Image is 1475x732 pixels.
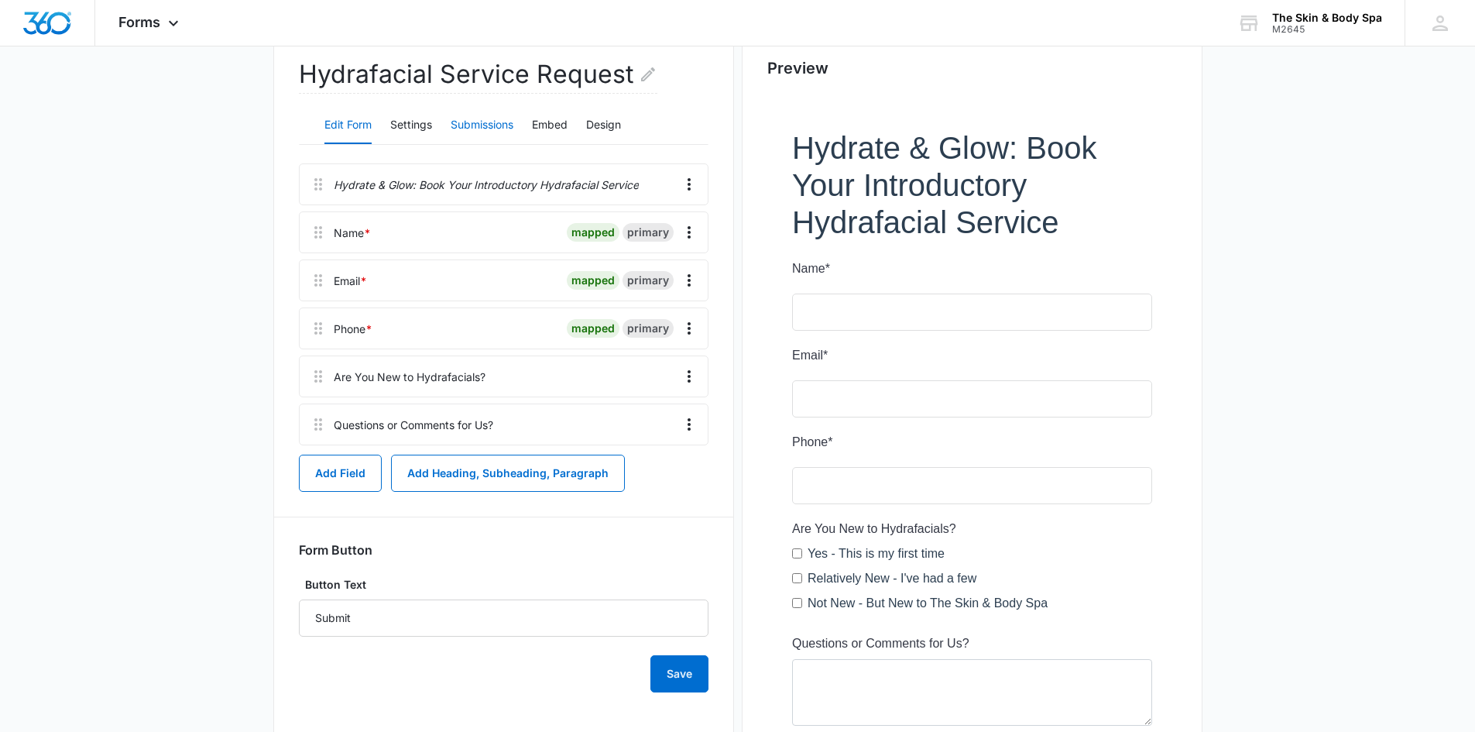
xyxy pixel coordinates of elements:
[677,220,701,245] button: Overflow Menu
[15,465,256,483] label: Not New - But New to The Skin & Body Spa
[391,455,625,492] button: Add Heading, Subheading, Paragraph
[451,107,513,144] button: Submissions
[334,273,367,289] div: Email
[118,14,160,30] span: Forms
[677,268,701,293] button: Overflow Menu
[677,172,701,197] button: Overflow Menu
[334,177,639,193] p: Hydrate & Glow: Book Your Introductory Hydrafacial Service
[299,576,708,593] label: Button Text
[677,412,701,437] button: Overflow Menu
[532,107,568,144] button: Embed
[306,603,504,650] iframe: reCAPTCHA
[623,271,674,290] div: primary
[334,225,371,241] div: Name
[299,56,657,94] h2: Hydrafacial Service Request
[15,440,184,459] label: Relatively New - I've had a few
[650,655,708,692] button: Save
[639,56,657,93] button: Edit Form Name
[15,415,153,434] label: Yes - This is my first time
[677,316,701,341] button: Overflow Menu
[334,321,372,337] div: Phone
[324,107,372,144] button: Edit Form
[299,542,372,558] h3: Form Button
[334,417,493,433] div: Questions or Comments for Us?
[390,107,432,144] button: Settings
[567,223,619,242] div: mapped
[677,364,701,389] button: Overflow Menu
[334,369,485,385] div: Are You New to Hydrafacials?
[586,107,621,144] button: Design
[299,455,382,492] button: Add Field
[1272,24,1382,35] div: account id
[1272,12,1382,24] div: account name
[10,620,49,633] span: Submit
[767,57,1177,80] h2: Preview
[567,319,619,338] div: mapped
[567,271,619,290] div: mapped
[623,223,674,242] div: primary
[623,319,674,338] div: primary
